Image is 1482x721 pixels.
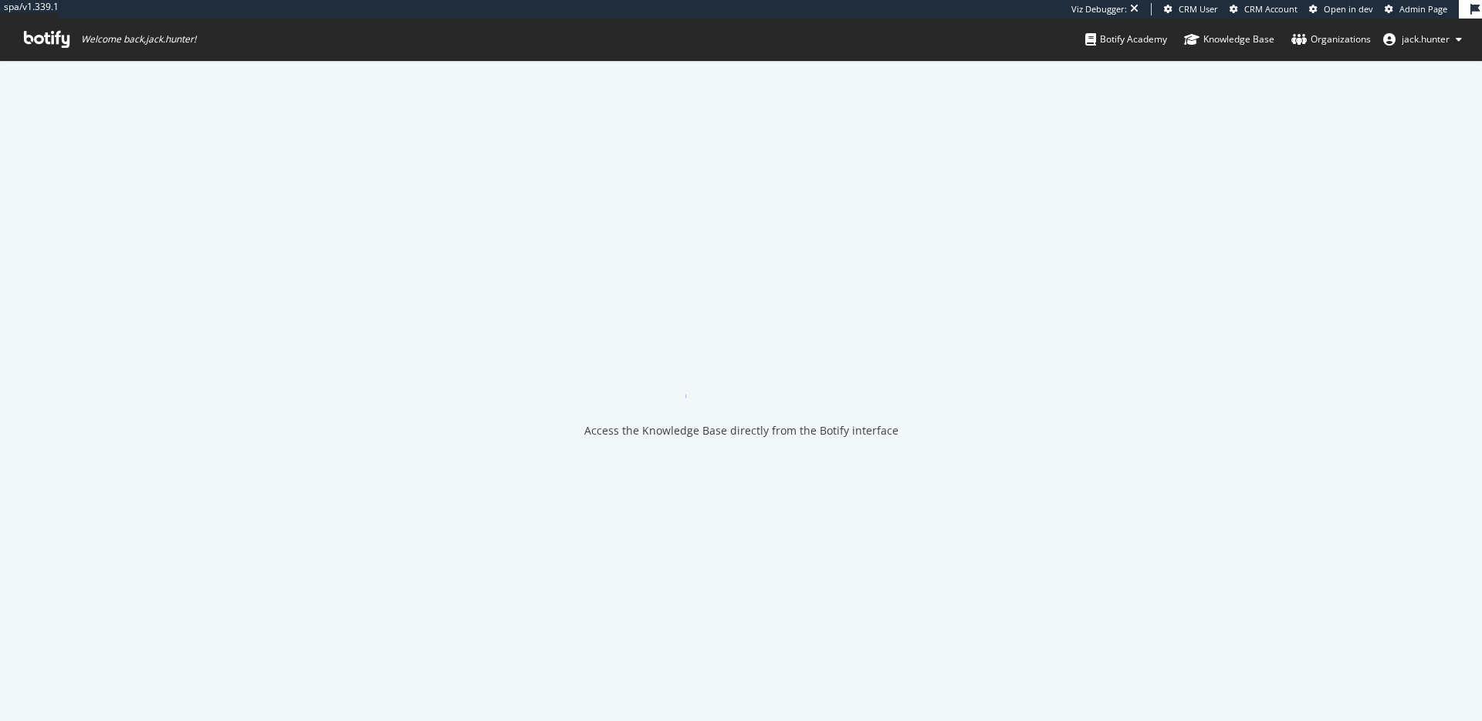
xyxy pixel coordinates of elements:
div: Knowledge Base [1184,32,1274,47]
a: CRM Account [1230,3,1298,15]
span: Admin Page [1399,3,1447,15]
span: CRM User [1179,3,1218,15]
div: Organizations [1291,32,1371,47]
a: Organizations [1291,19,1371,60]
div: Access the Knowledge Base directly from the Botify interface [584,423,898,438]
a: Botify Academy [1085,19,1167,60]
a: Knowledge Base [1184,19,1274,60]
a: Admin Page [1385,3,1447,15]
a: Open in dev [1309,3,1373,15]
div: Botify Academy [1085,32,1167,47]
span: jack.hunter [1402,32,1450,46]
div: Viz Debugger: [1071,3,1127,15]
span: Welcome back, jack.hunter ! [81,33,196,46]
span: Open in dev [1324,3,1373,15]
div: animation [685,343,797,398]
a: CRM User [1164,3,1218,15]
button: jack.hunter [1371,27,1474,52]
span: CRM Account [1244,3,1298,15]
